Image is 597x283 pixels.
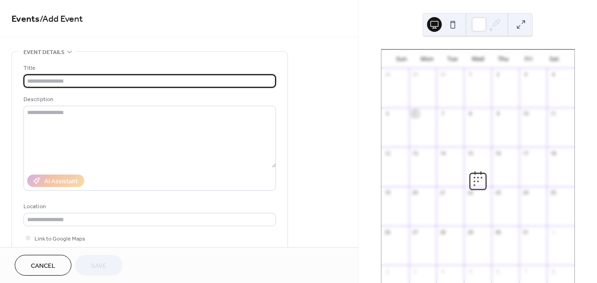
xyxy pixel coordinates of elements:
div: Location [23,202,274,211]
div: 28 [439,229,446,235]
div: 31 [522,229,529,235]
span: Link to Google Maps [35,234,85,244]
div: 8 [467,110,474,117]
div: 29 [412,71,419,78]
div: 22 [467,189,474,196]
div: 15 [467,150,474,157]
div: 30 [494,229,501,235]
span: / Add Event [40,10,83,28]
div: 29 [467,229,474,235]
div: 5 [384,110,391,117]
div: 17 [522,150,529,157]
div: Sun [389,50,414,68]
div: 13 [412,150,419,157]
div: 30 [439,71,446,78]
div: 10 [522,110,529,117]
div: Title [23,63,274,73]
span: Event details [23,48,64,57]
div: 25 [550,189,556,196]
div: 28 [384,71,391,78]
div: 3 [412,268,419,275]
div: 6 [412,110,419,117]
div: 1 [550,229,556,235]
div: 27 [412,229,419,235]
div: Description [23,95,274,104]
div: 3 [522,71,529,78]
div: 7 [522,268,529,275]
div: 2 [494,71,501,78]
div: 23 [494,189,501,196]
div: 18 [550,150,556,157]
div: 19 [384,189,391,196]
div: 26 [384,229,391,235]
span: Cancel [31,261,55,271]
div: 9 [494,110,501,117]
div: Mon [414,50,439,68]
div: 12 [384,150,391,157]
div: 4 [439,268,446,275]
button: Cancel [15,255,71,276]
div: 21 [439,189,446,196]
div: Fri [516,50,541,68]
div: 2 [384,268,391,275]
div: 11 [550,110,556,117]
div: 4 [550,71,556,78]
div: 8 [550,268,556,275]
div: 24 [522,189,529,196]
div: 1 [467,71,474,78]
div: 14 [439,150,446,157]
div: 16 [494,150,501,157]
div: 5 [467,268,474,275]
div: 20 [412,189,419,196]
div: Wed [465,50,491,68]
div: 6 [494,268,501,275]
div: Tue [439,50,465,68]
div: Sat [542,50,567,68]
div: Thu [491,50,516,68]
div: 7 [439,110,446,117]
a: Events [12,10,40,28]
